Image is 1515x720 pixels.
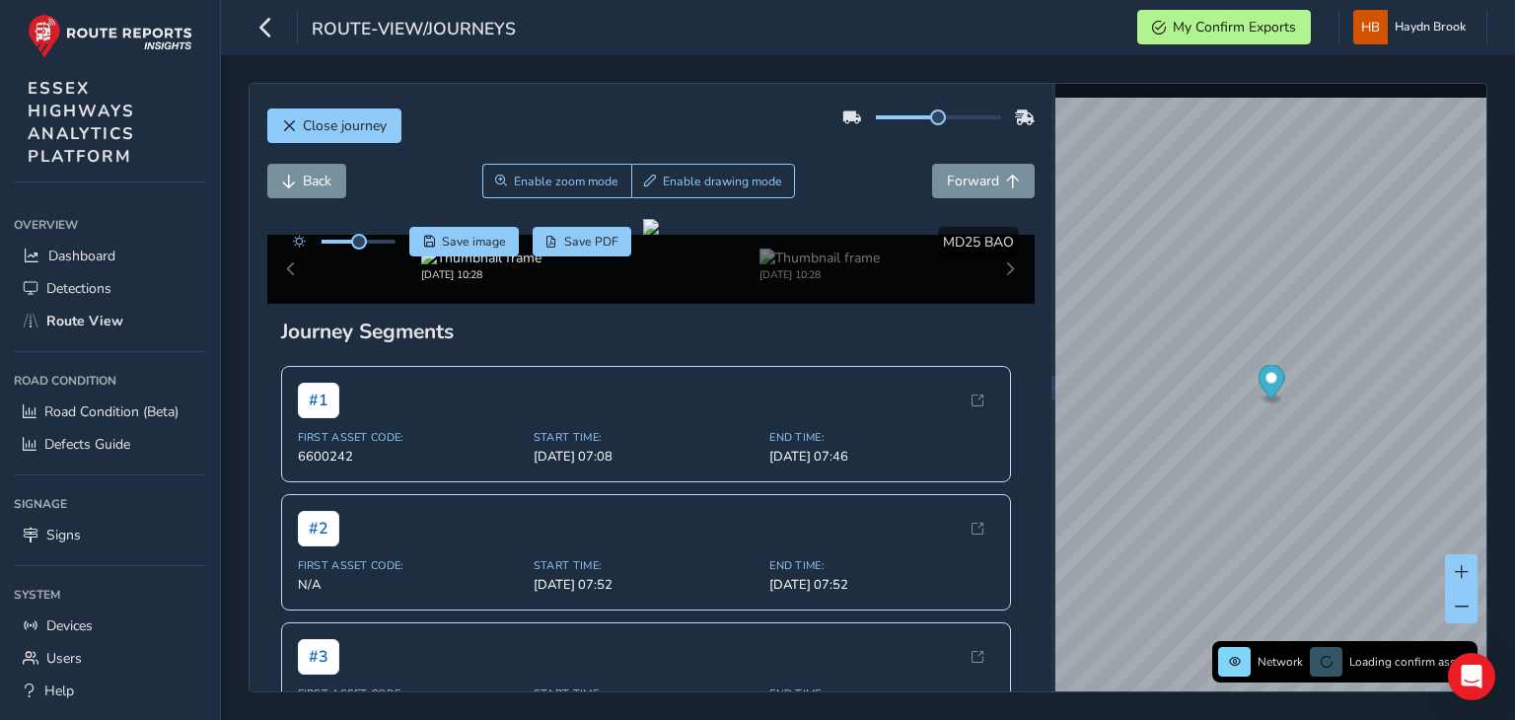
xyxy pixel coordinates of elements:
span: Forward [947,172,999,190]
span: 6600242 [298,448,522,466]
a: Help [14,675,206,707]
span: [DATE] 07:46 [769,448,993,466]
button: Save [409,227,519,256]
span: Help [44,682,74,700]
a: Defects Guide [14,428,206,461]
a: Detections [14,272,206,305]
span: Start Time: [534,430,757,445]
span: Haydn Brook [1395,10,1466,44]
div: [DATE] 10:28 [421,267,541,282]
span: Save image [442,234,506,250]
a: Signs [14,519,206,551]
span: First Asset Code: [298,430,522,445]
span: Enable zoom mode [514,174,618,189]
span: Defects Guide [44,435,130,454]
img: diamond-layout [1353,10,1388,44]
span: Detections [46,279,111,298]
span: Users [46,649,82,668]
a: Devices [14,610,206,642]
span: Devices [46,616,93,635]
span: # 3 [298,639,339,675]
button: Zoom [482,164,631,198]
div: Journey Segments [281,318,1021,345]
a: Users [14,642,206,675]
a: Dashboard [14,240,206,272]
button: Haydn Brook [1353,10,1473,44]
span: Network [1258,654,1303,670]
div: [DATE] 10:28 [759,267,880,282]
span: Start Time: [534,558,757,573]
button: My Confirm Exports [1137,10,1311,44]
span: Loading confirm assets [1349,654,1472,670]
div: Open Intercom Messenger [1448,653,1495,700]
span: Enable drawing mode [663,174,782,189]
span: [DATE] 07:08 [534,448,757,466]
span: End Time: [769,686,993,701]
button: Back [267,164,346,198]
button: PDF [533,227,632,256]
div: System [14,580,206,610]
button: Draw [631,164,796,198]
div: Map marker [1259,365,1285,405]
button: Forward [932,164,1035,198]
span: Back [303,172,331,190]
div: Road Condition [14,366,206,396]
span: MD25 BAO [943,233,1014,252]
div: Overview [14,210,206,240]
img: rr logo [28,14,192,58]
span: # 1 [298,383,339,418]
span: N/A [298,576,522,594]
span: My Confirm Exports [1173,18,1296,36]
span: End Time: [769,558,993,573]
img: Thumbnail frame [759,249,880,267]
span: First Asset Code: [298,686,522,701]
span: # 2 [298,511,339,546]
span: First Asset Code: [298,558,522,573]
a: Route View [14,305,206,337]
span: ESSEX HIGHWAYS ANALYTICS PLATFORM [28,77,135,168]
span: Start Time: [534,686,757,701]
span: Close journey [303,116,387,135]
span: Save PDF [564,234,618,250]
span: Road Condition (Beta) [44,402,179,421]
span: route-view/journeys [312,17,516,44]
span: [DATE] 07:52 [534,576,757,594]
div: Signage [14,489,206,519]
span: Dashboard [48,247,115,265]
img: Thumbnail frame [421,249,541,267]
span: [DATE] 07:52 [769,576,993,594]
span: Route View [46,312,123,330]
span: Signs [46,526,81,544]
button: Close journey [267,108,401,143]
span: End Time: [769,430,993,445]
a: Road Condition (Beta) [14,396,206,428]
